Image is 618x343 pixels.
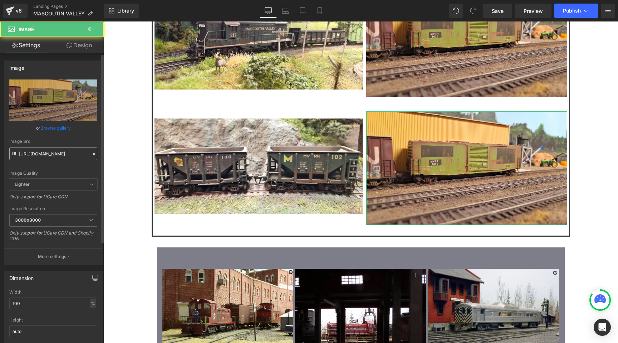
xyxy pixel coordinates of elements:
a: Desktop [260,4,277,18]
a: Laptop [277,4,294,18]
div: Only support for UCare CDN [9,194,97,204]
div: Image [9,61,24,71]
input: auto [9,298,97,309]
div: or [9,124,97,132]
button: Undo [449,4,463,18]
span: Save [492,7,504,15]
div: Height [9,318,97,323]
span: Preview [524,7,543,15]
div: Dimension [9,271,34,281]
a: Design [53,37,105,53]
b: 3000x3000 [15,217,41,223]
b: Lighter [15,182,30,187]
div: Image Resolution [9,206,97,211]
a: Mobile [311,4,328,18]
a: Tablet [294,4,311,18]
a: Browse gallery [40,122,71,134]
div: Image Src [9,139,97,144]
div: % [90,299,96,308]
div: Open Intercom Messenger [594,319,611,336]
a: Preview [515,4,551,18]
button: More [601,4,615,18]
a: New Library [104,4,139,18]
span: MASCOUTIN VALLEY [33,11,85,16]
a: v6 [3,4,28,18]
p: More settings [38,253,67,260]
span: Image [19,26,34,32]
a: Landing Pages [33,4,104,9]
button: Redo [466,4,480,18]
div: Image Quality [9,171,97,176]
button: Publish [554,4,598,18]
div: Only support for UCare CDN and Shopify CDN [9,230,97,246]
button: More settings [4,248,102,265]
div: Width [9,290,97,295]
span: Publish [563,8,581,14]
input: Link [9,148,97,160]
div: v6 [14,6,23,15]
span: Library [117,8,134,14]
input: auto [9,325,97,337]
